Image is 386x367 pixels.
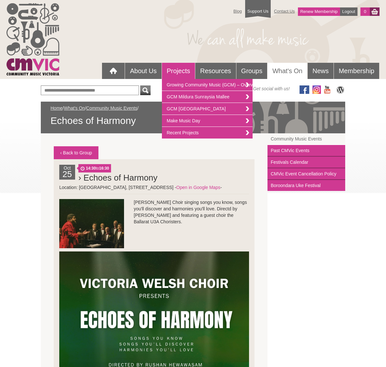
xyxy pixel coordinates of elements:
a: Community Music Events [267,133,345,145]
span: Echoes of Harmony [51,115,335,127]
a: Festivals Calendar [267,157,345,168]
strong: 14:30 [86,166,96,171]
a: About Us [125,63,161,79]
img: CMVic Blog [335,85,345,94]
a: Boroondara Uke Festival [267,180,345,191]
a: CMVic Event Cancellation Policy [267,168,345,180]
a: 0 [360,7,370,16]
a: Open in Google Maps [176,185,220,190]
h2: › Echoes of Harmony [78,171,249,184]
a: ‹ Back to Group [54,146,98,159]
a: Groups [236,63,267,79]
a: What's On [64,106,85,111]
img: icon-instagram.png [312,85,321,94]
a: Projects [162,63,195,79]
a: Home [51,106,62,111]
a: Growing Community Music (GCM) – Overview [162,79,253,91]
a: GCM [GEOGRAPHIC_DATA] [162,103,253,115]
a: Resources [195,63,236,79]
img: cmvic_logo.png [6,3,59,75]
span: Get social with us! [253,85,290,92]
a: Blog [230,6,245,17]
h2: 25 [61,171,74,180]
a: Renew Membership [298,7,340,16]
p: [PERSON_NAME] Choir singing songs you know, songs you'll discover and harmonies you'll love. Dire... [59,199,249,225]
a: Contact Us [271,6,298,17]
a: Make Music Day [162,115,253,127]
img: vic_welsh.png [59,199,124,248]
span: to [78,164,111,172]
a: GCM Mildura Sunraysia Mallee [162,91,253,103]
div: Oct [59,165,75,180]
a: What's On [267,63,307,79]
a: Membership [334,63,379,79]
a: Community Music Events [86,106,137,111]
a: Recent Projects [162,127,253,139]
div: / / / [51,105,335,127]
strong: 16:30 [99,166,109,171]
a: Past CMVic Events [267,145,345,157]
a: Logout [340,7,358,16]
a: News [308,63,334,79]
